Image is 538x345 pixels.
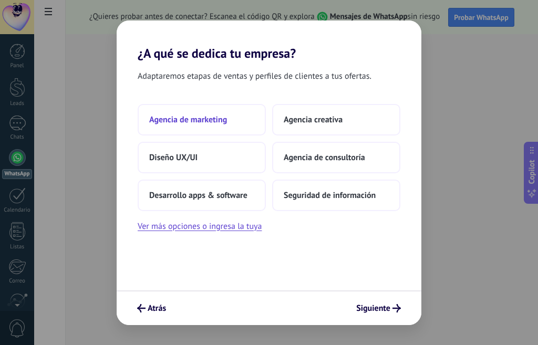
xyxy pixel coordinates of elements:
[148,305,166,312] span: Atrás
[138,219,262,233] button: Ver más opciones o ingresa la tuya
[284,114,343,125] span: Agencia creativa
[138,69,371,83] span: Adaptaremos etapas de ventas y perfiles de clientes a tus ofertas.
[149,114,227,125] span: Agencia de marketing
[149,190,247,201] span: Desarrollo apps & software
[138,142,266,173] button: Diseño UX/UI
[284,190,376,201] span: Seguridad de información
[138,180,266,211] button: Desarrollo apps & software
[117,20,421,61] h2: ¿A qué se dedica tu empresa?
[272,180,400,211] button: Seguridad de información
[132,299,171,317] button: Atrás
[272,104,400,135] button: Agencia creativa
[138,104,266,135] button: Agencia de marketing
[149,152,198,163] span: Diseño UX/UI
[284,152,365,163] span: Agencia de consultoría
[351,299,406,317] button: Siguiente
[356,305,390,312] span: Siguiente
[272,142,400,173] button: Agencia de consultoría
